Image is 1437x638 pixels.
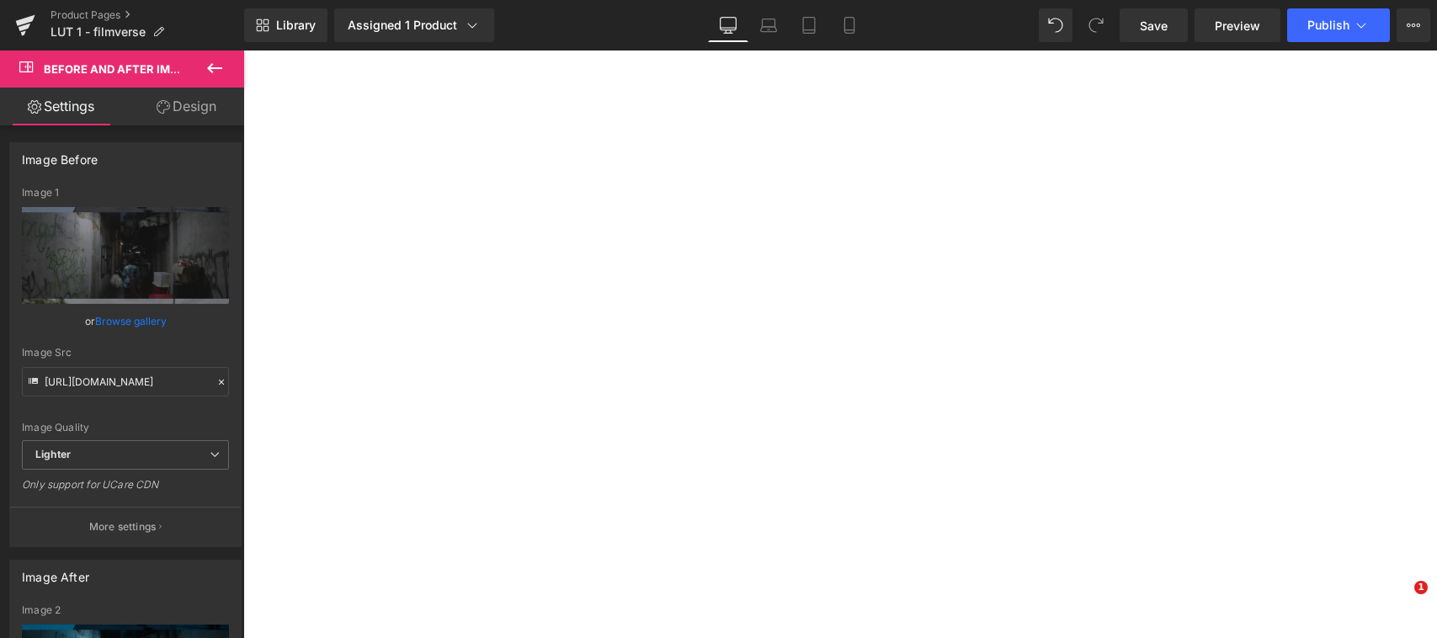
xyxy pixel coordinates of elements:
button: More [1397,8,1430,42]
div: Image 2 [22,604,229,616]
span: Library [276,18,316,33]
button: More settings [10,507,241,546]
input: Link [22,367,229,396]
div: Assigned 1 Product [348,17,481,34]
a: Laptop [748,8,789,42]
div: Only support for UCare CDN [22,478,229,502]
iframe: Intercom live chat [1380,581,1420,621]
span: LUT 1 - filmverse [51,25,146,39]
span: Save [1140,17,1168,35]
span: Preview [1215,17,1260,35]
button: Undo [1039,8,1072,42]
div: Image After [22,561,89,584]
span: Before and After Images [44,62,200,76]
div: Image Quality [22,422,229,433]
span: 1 [1414,581,1428,594]
div: Image Before [22,143,98,167]
a: Design [125,88,247,125]
button: Publish [1287,8,1390,42]
div: or [22,312,229,330]
span: Publish [1307,19,1349,32]
a: Preview [1195,8,1280,42]
a: Desktop [708,8,748,42]
div: Image Src [22,347,229,359]
p: More settings [89,519,157,534]
a: Mobile [829,8,870,42]
b: Lighter [35,448,71,460]
a: Tablet [789,8,829,42]
button: Redo [1079,8,1113,42]
a: Browse gallery [95,306,167,336]
div: Image 1 [22,187,229,199]
a: Product Pages [51,8,244,22]
a: New Library [244,8,327,42]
